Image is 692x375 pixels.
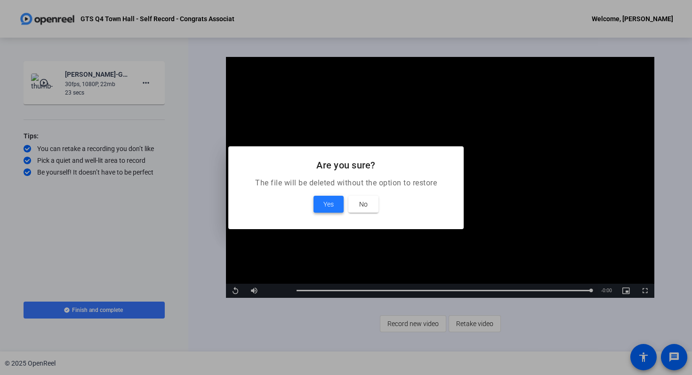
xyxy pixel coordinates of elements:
[240,158,452,173] h2: Are you sure?
[348,196,378,213] button: No
[359,199,368,210] span: No
[314,196,344,213] button: Yes
[240,177,452,189] p: The file will be deleted without the option to restore
[323,199,334,210] span: Yes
